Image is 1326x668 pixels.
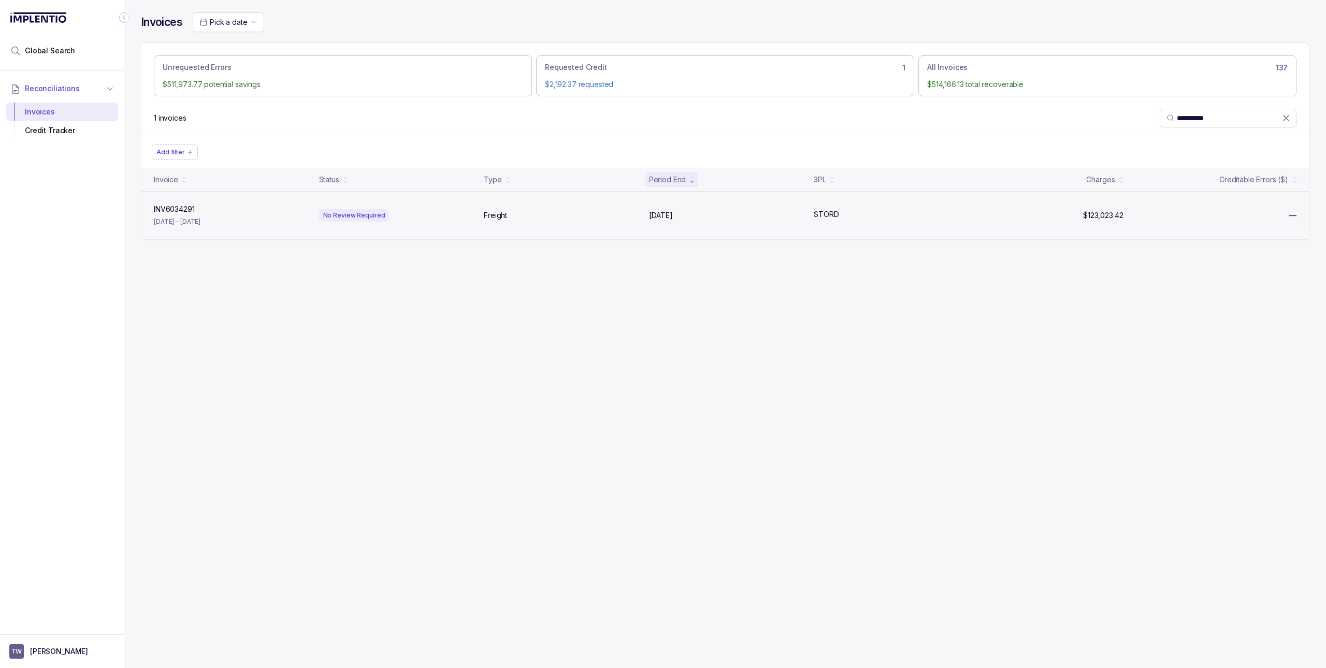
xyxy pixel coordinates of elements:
p: 1 invoices [154,113,186,123]
div: Status [319,175,339,185]
p: $511,973.77 potential savings [163,79,523,90]
p: $123,023.42 [1083,210,1123,221]
p: STORD [814,209,839,220]
p: [PERSON_NAME] [30,646,88,657]
span: Pick a date [210,18,247,26]
p: Add filter [156,147,185,157]
div: Period End [649,175,686,185]
p: Freight [484,210,507,221]
div: Credit Tracker [15,121,110,140]
ul: Action Tab Group [154,55,1296,96]
div: Creditable Errors ($) [1219,175,1288,185]
button: Reconciliations [6,77,118,100]
p: INV6034291 [154,204,195,214]
h6: 1 [902,64,905,72]
p: [DATE] [649,210,673,221]
button: User initials[PERSON_NAME] [9,644,115,659]
div: Type [484,175,501,185]
ul: Filter Group [152,144,1299,160]
p: $2,192.37 requested [545,79,905,90]
p: Unrequested Errors [163,62,231,72]
h4: Invoices [141,15,182,30]
div: Reconciliations [6,100,118,142]
span: Global Search [25,46,75,56]
div: 3PL [814,175,826,185]
span: — [1289,210,1296,221]
button: Date Range Picker [193,12,264,32]
div: Invoices [15,103,110,121]
div: Collapse Icon [118,11,131,24]
p: $514,166.13 total recoverable [927,79,1288,90]
button: Filter Chip Add filter [152,144,198,160]
span: Reconciliations [25,83,80,94]
h6: 137 [1276,64,1288,72]
p: Requested Credit [545,62,607,72]
p: All Invoices [927,62,968,72]
div: Remaining page entries [154,113,186,123]
search: Date Range Picker [199,17,247,27]
div: No Review Required [319,209,390,222]
span: User initials [9,644,24,659]
div: Charges [1086,175,1115,185]
div: Invoice [154,175,178,185]
p: [DATE] – [DATE] [154,216,200,227]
